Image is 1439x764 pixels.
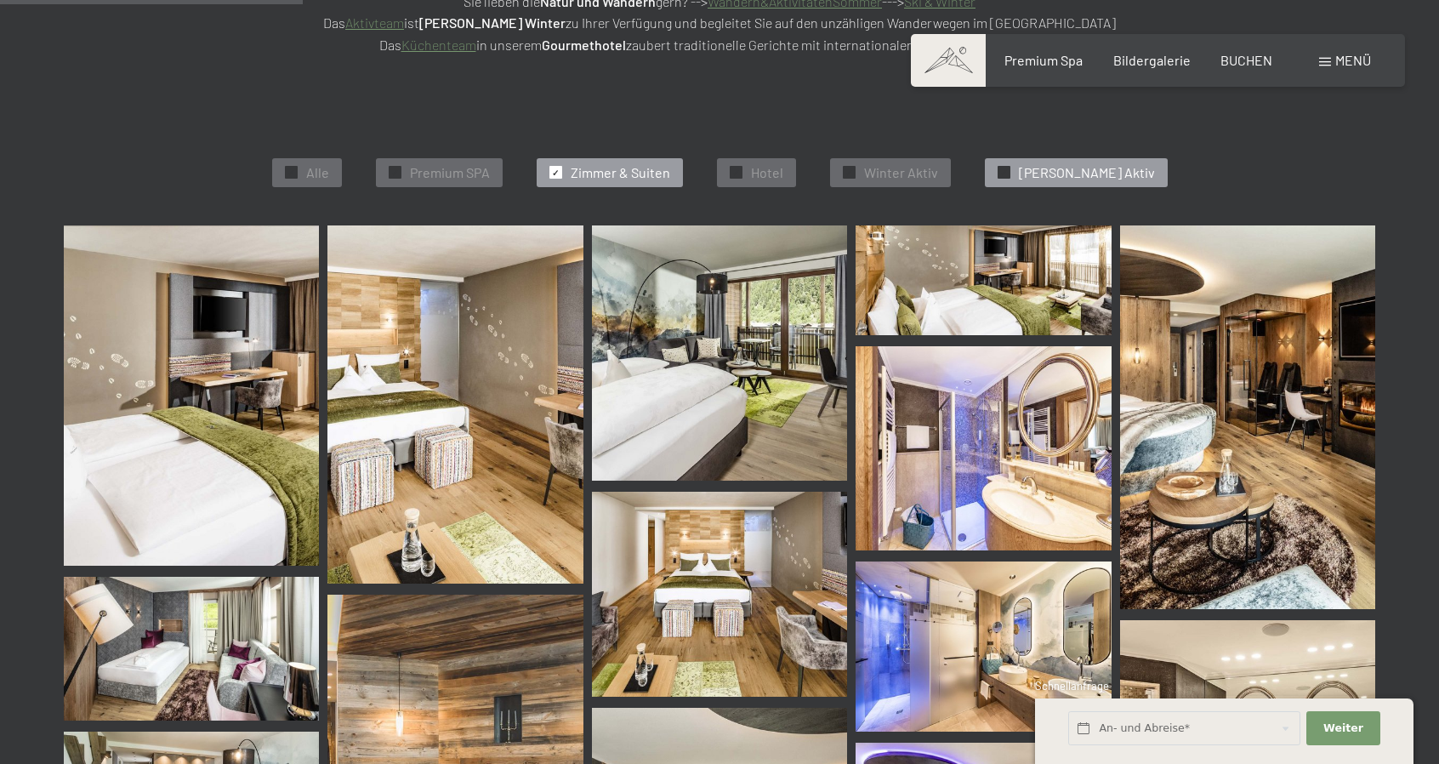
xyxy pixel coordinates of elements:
[345,14,404,31] a: Aktivteam
[592,492,847,696] img: Bildergalerie
[391,167,398,179] span: ✓
[1335,52,1371,68] span: Menü
[1113,52,1191,68] a: Bildergalerie
[845,167,852,179] span: ✓
[864,163,938,182] span: Winter Aktiv
[287,167,294,179] span: ✓
[419,14,566,31] strong: [PERSON_NAME] Winter
[751,163,783,182] span: Hotel
[1220,52,1272,68] a: BUCHEN
[64,577,319,721] img: Bildergalerie
[732,167,739,179] span: ✓
[327,225,583,584] img: Bildergalerie
[1323,721,1363,736] span: Weiter
[552,167,559,179] span: ✓
[1019,163,1155,182] span: [PERSON_NAME] Aktiv
[1120,225,1375,609] img: Bildergalerie
[410,163,490,182] span: Premium SPA
[1004,52,1083,68] a: Premium Spa
[856,562,1111,732] img: Bildergalerie
[856,346,1111,550] img: Bildergalerie
[1000,167,1007,179] span: ✓
[542,37,626,53] strong: Gourmethotel
[1306,711,1379,746] button: Weiter
[306,163,329,182] span: Alle
[856,225,1111,335] img: Bildergalerie
[592,225,847,481] img: Bildergalerie
[1035,679,1109,693] span: Schnellanfrage
[401,37,476,53] a: Küchenteam
[571,163,670,182] span: Zimmer & Suiten
[64,225,319,567] img: Bildergalerie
